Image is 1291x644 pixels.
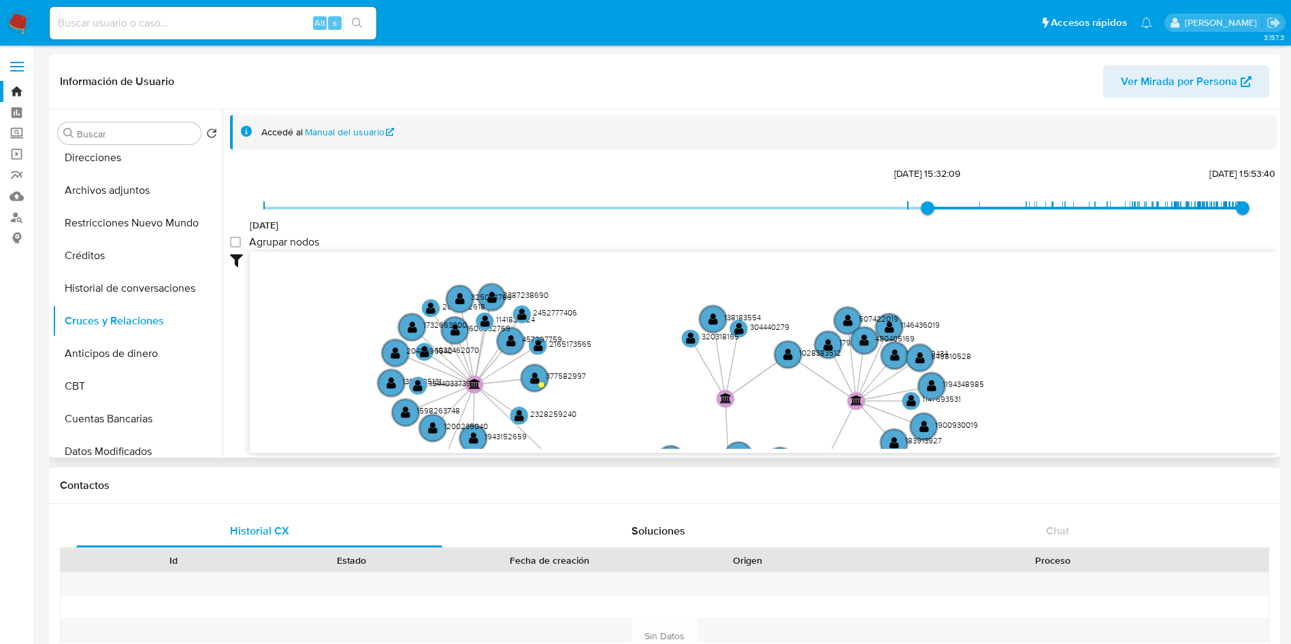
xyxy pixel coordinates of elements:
text: 2040696540 [406,345,453,356]
text: 1200235040 [444,420,488,432]
text: 183913927 [905,435,942,446]
button: Historial de conversaciones [52,272,223,305]
text: 157364942 [750,447,788,459]
text: 1147693531 [922,393,961,405]
button: Direcciones [52,141,223,174]
text: 1900930019 [935,419,978,430]
span: Soluciones [632,523,685,539]
text:  [426,302,436,315]
text: 507422019 [859,313,898,324]
text: 325078706 [471,291,512,303]
button: Volver al orden por defecto [206,128,217,143]
text:  [413,379,423,392]
text:  [391,347,400,360]
text:  [451,324,460,337]
text: 480405169 [875,333,915,344]
text: 1943152659 [485,430,527,442]
text: 2328259240 [530,408,576,420]
text: 179213211 [839,337,872,348]
input: Buscar [77,128,195,140]
text: 2452777406 [533,307,577,318]
div: Fecha de creación [451,554,649,567]
div: Origen [668,554,828,567]
h1: Información de Usuario [60,75,174,88]
text: 304440279 [750,321,789,333]
input: Agrupar nodos [230,237,241,248]
text:  [783,348,793,361]
text:  [843,314,853,327]
text: 138183554 [724,311,761,323]
text:  [428,422,438,435]
text:  [889,437,899,450]
a: Salir [1267,16,1281,30]
div: Id [94,554,253,567]
text:  [506,335,516,348]
text: 1194348985 [943,378,984,390]
text: 1944033739 [429,377,471,389]
text:  [420,345,429,358]
p: ivonne.perezonofre@mercadolibre.com.mx [1185,16,1262,29]
text:  [469,432,478,445]
text:  [915,352,925,365]
button: Restricciones Nuevo Mundo [52,207,223,239]
span: Agrupar nodos [249,235,319,249]
text:  [387,377,396,390]
span: Accedé al [261,126,303,139]
text: 649810528 [931,350,971,362]
text:  [517,308,527,321]
button: CBT [52,370,223,403]
text:  [927,379,936,392]
button: Cruces y Relaciones [52,305,223,337]
button: Buscar [63,128,74,139]
text: 1304005131 [402,375,442,387]
text:  [686,333,696,345]
text:  [860,334,869,347]
a: Manual del usuario [305,126,395,139]
text: 2165173565 [549,338,591,350]
span: [DATE] [250,218,279,232]
text:  [720,393,732,403]
h1: Contactos [60,479,1269,492]
text: 1598263748 [416,405,460,416]
a: Notificaciones [1141,17,1152,29]
span: Ver Mirada por Persona [1121,65,1237,98]
text: 2031892618 [442,301,485,312]
span: Chat [1046,523,1069,539]
text:  [534,339,543,352]
text:  [734,322,744,335]
text:  [469,379,480,389]
span: Alt [314,16,325,29]
button: Archivos adjuntos [52,174,223,207]
text:  [919,420,929,433]
button: Datos Modificados [52,435,223,468]
text: 457297759 [522,333,562,345]
text:  [408,321,417,334]
text: 1732663800 [423,320,467,331]
text:  [401,406,410,419]
text:  [708,313,718,326]
text:  [530,372,540,385]
text: 377582997 [546,370,586,382]
text: 1028383512 [799,347,841,358]
div: Estado [272,554,431,567]
text:  [851,395,862,405]
text:  [823,339,833,352]
text:  [480,315,490,328]
text: 1146436019 [900,320,940,331]
button: Cuentas Bancarias [52,403,223,435]
span: [DATE] 15:32:09 [894,167,960,180]
text:  [885,321,894,334]
text: 1141824424 [496,313,535,325]
span: [DATE] 15:53:40 [1209,167,1275,180]
text: 1244909434 [906,348,948,359]
input: Buscar usuario o caso... [50,14,376,32]
text:  [455,292,465,305]
text:  [487,291,497,304]
text:  [906,394,916,407]
div: Proceso [847,554,1259,567]
text: 1032462070 [436,344,479,356]
span: Accesos rápidos [1051,16,1127,30]
button: Créditos [52,239,223,272]
text:  [514,409,524,422]
button: Anticipos de dinero [52,337,223,370]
